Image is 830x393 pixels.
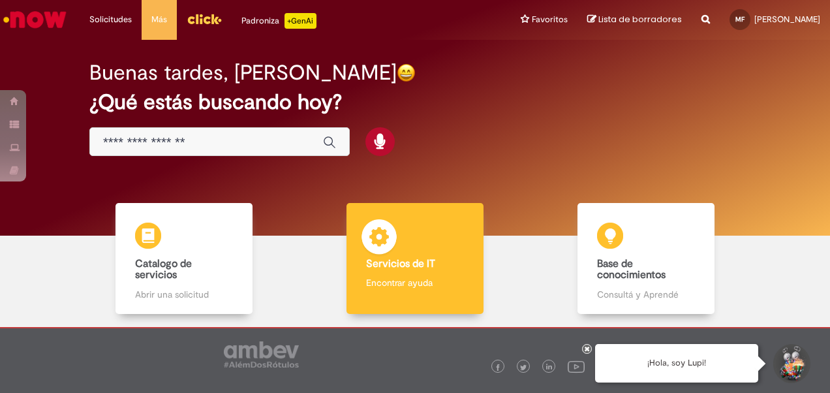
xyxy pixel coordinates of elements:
img: logo_footer_linkedin.png [546,364,553,371]
img: logo_footer_twitter.png [520,364,527,371]
span: Favoritos [532,13,568,26]
div: ¡Hola, soy Lupi! [595,344,758,383]
p: Encontrar ayuda [366,276,465,289]
h2: ¿Qué estás buscando hoy? [89,91,741,114]
span: MF [735,15,745,24]
img: logo_footer_youtube.png [568,358,585,375]
a: Catalogo de servicios Abrir una solicitud [69,203,300,314]
span: [PERSON_NAME] [754,14,820,25]
img: logo_footer_facebook.png [495,364,501,371]
h2: Buenas tardes, [PERSON_NAME] [89,61,397,84]
span: Más [151,13,167,26]
div: Padroniza [241,13,316,29]
button: Iniciar conversación de soporte [771,344,810,383]
img: ServiceNow [1,7,69,33]
img: logo_footer_ambev_rotulo_gray.png [224,341,299,368]
img: click_logo_yellow_360x200.png [187,9,222,29]
a: Lista de borradores [587,14,682,26]
p: +GenAi [284,13,316,29]
a: Base de conocimientos Consultá y Aprendé [530,203,761,314]
b: Catalogo de servicios [135,257,192,282]
p: Abrir una solicitud [135,288,234,301]
a: Servicios de IT Encontrar ayuda [300,203,530,314]
b: Base de conocimientos [597,257,666,282]
img: happy-face.png [397,63,416,82]
p: Consultá y Aprendé [597,288,696,301]
span: Solicitudes [89,13,132,26]
b: Servicios de IT [366,257,435,270]
span: Lista de borradores [598,13,682,25]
